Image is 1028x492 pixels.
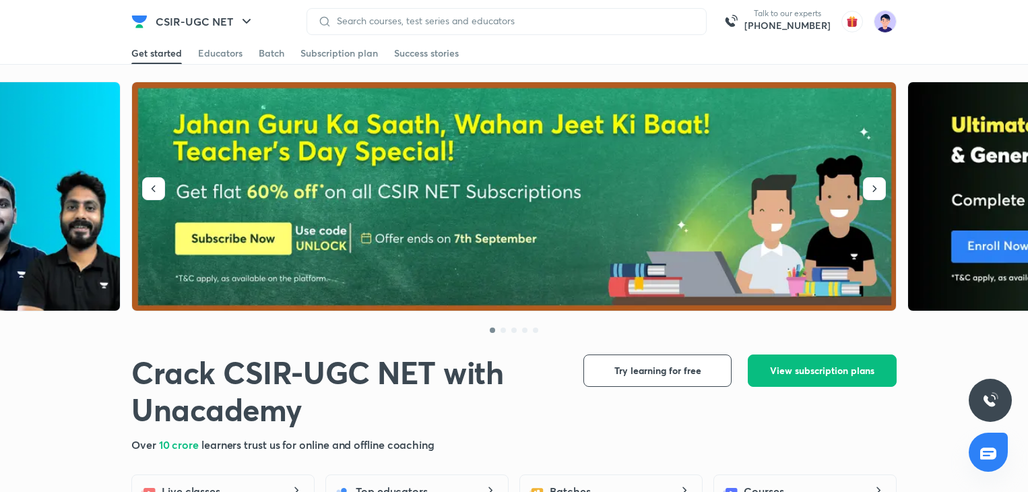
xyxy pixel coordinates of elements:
img: Company Logo [131,13,148,30]
img: avatar [841,11,863,32]
span: Try learning for free [614,364,701,377]
a: Batch [259,42,284,64]
p: Talk to our experts [744,8,831,19]
img: nidhi shreya [874,10,897,33]
div: Educators [198,47,243,60]
div: Subscription plan [300,47,378,60]
a: Subscription plan [300,42,378,64]
span: View subscription plans [770,364,874,377]
button: CSIR-UGC NET [148,8,263,35]
img: call-us [717,8,744,35]
span: Over [131,437,159,452]
div: Success stories [394,47,459,60]
button: Try learning for free [583,355,732,387]
a: Educators [198,42,243,64]
h1: Crack CSIR-UGC NET with Unacademy [131,355,562,429]
a: Success stories [394,42,459,64]
button: View subscription plans [748,355,897,387]
span: learners trust us for online and offline coaching [201,437,435,452]
img: ttu [982,392,998,408]
a: Get started [131,42,182,64]
span: 10 crore [159,437,201,452]
input: Search courses, test series and educators [331,16,695,26]
div: Get started [131,47,182,60]
a: [PHONE_NUMBER] [744,19,831,32]
div: Batch [259,47,284,60]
